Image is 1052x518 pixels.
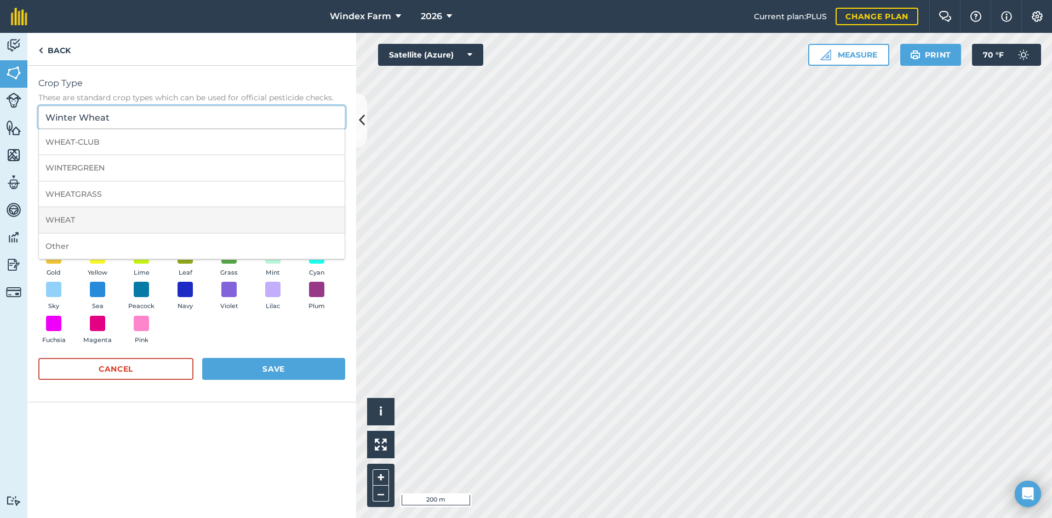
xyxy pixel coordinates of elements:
button: Plum [301,282,332,311]
span: Gold [47,268,61,278]
span: 2026 [421,10,442,23]
span: Fuchsia [42,335,66,345]
span: Plum [308,301,325,311]
img: svg+xml;base64,PD94bWwgdmVyc2lvbj0iMS4wIiBlbmNvZGluZz0idXRmLTgiPz4KPCEtLSBHZW5lcmF0b3I6IEFkb2JlIE... [6,202,21,218]
span: Lilac [266,301,280,311]
img: fieldmargin Logo [11,8,27,25]
button: Pink [126,316,157,345]
button: 70 °F [972,44,1041,66]
span: 70 ° F [983,44,1004,66]
li: WHEAT [39,207,345,233]
button: – [373,486,389,502]
img: Ruler icon [820,49,831,60]
a: Back [27,33,82,65]
img: Four arrows, one pointing top left, one top right, one bottom right and the last bottom left [375,439,387,451]
button: Violet [214,282,244,311]
button: Print [900,44,962,66]
span: Sea [92,301,104,311]
span: Magenta [83,335,112,345]
button: Leaf [170,248,201,278]
span: Sky [48,301,59,311]
img: A question mark icon [969,11,982,22]
button: Sea [82,282,113,311]
span: Windex Farm [330,10,391,23]
span: Mint [266,268,280,278]
button: Grass [214,248,244,278]
button: Yellow [82,248,113,278]
button: Save [202,358,345,380]
li: WINTERGREEN [39,155,345,181]
span: Peacock [128,301,155,311]
button: Fuchsia [38,316,69,345]
li: Other [39,234,345,259]
button: Lilac [258,282,288,311]
button: i [367,398,395,425]
img: A cog icon [1031,11,1044,22]
button: Magenta [82,316,113,345]
span: Crop Type [38,77,345,90]
span: Cyan [309,268,324,278]
img: svg+xml;base64,PD94bWwgdmVyc2lvbj0iMS4wIiBlbmNvZGluZz0idXRmLTgiPz4KPCEtLSBHZW5lcmF0b3I6IEFkb2JlIE... [6,93,21,108]
span: Navy [178,301,193,311]
img: svg+xml;base64,PD94bWwgdmVyc2lvbj0iMS4wIiBlbmNvZGluZz0idXRmLTgiPz4KPCEtLSBHZW5lcmF0b3I6IEFkb2JlIE... [6,229,21,246]
div: Open Intercom Messenger [1015,481,1041,507]
button: Navy [170,282,201,311]
span: Grass [220,268,238,278]
img: svg+xml;base64,PHN2ZyB4bWxucz0iaHR0cDovL3d3dy53My5vcmcvMjAwMC9zdmciIHdpZHRoPSIxNyIgaGVpZ2h0PSIxNy... [1001,10,1012,23]
img: svg+xml;base64,PHN2ZyB4bWxucz0iaHR0cDovL3d3dy53My5vcmcvMjAwMC9zdmciIHdpZHRoPSI5IiBoZWlnaHQ9IjI0Ii... [38,44,43,57]
button: Measure [808,44,889,66]
button: Lime [126,248,157,278]
a: Change plan [836,8,918,25]
img: Two speech bubbles overlapping with the left bubble in the forefront [939,11,952,22]
img: svg+xml;base64,PHN2ZyB4bWxucz0iaHR0cDovL3d3dy53My5vcmcvMjAwMC9zdmciIHdpZHRoPSIxOSIgaGVpZ2h0PSIyNC... [910,48,921,61]
input: Start typing to search for crop type [38,106,345,129]
img: svg+xml;base64,PHN2ZyB4bWxucz0iaHR0cDovL3d3dy53My5vcmcvMjAwMC9zdmciIHdpZHRoPSI1NiIgaGVpZ2h0PSI2MC... [6,119,21,136]
button: Sky [38,282,69,311]
button: Satellite (Azure) [378,44,483,66]
span: These are standard crop types which can be used for official pesticide checks. [38,92,345,103]
img: svg+xml;base64,PHN2ZyB4bWxucz0iaHR0cDovL3d3dy53My5vcmcvMjAwMC9zdmciIHdpZHRoPSI1NiIgaGVpZ2h0PSI2MC... [6,147,21,163]
img: svg+xml;base64,PD94bWwgdmVyc2lvbj0iMS4wIiBlbmNvZGluZz0idXRmLTgiPz4KPCEtLSBHZW5lcmF0b3I6IEFkb2JlIE... [6,37,21,54]
button: Cyan [301,248,332,278]
img: svg+xml;base64,PD94bWwgdmVyc2lvbj0iMS4wIiBlbmNvZGluZz0idXRmLTgiPz4KPCEtLSBHZW5lcmF0b3I6IEFkb2JlIE... [6,496,21,506]
button: Cancel [38,358,193,380]
img: svg+xml;base64,PD94bWwgdmVyc2lvbj0iMS4wIiBlbmNvZGluZz0idXRmLTgiPz4KPCEtLSBHZW5lcmF0b3I6IEFkb2JlIE... [6,174,21,191]
li: WHEATGRASS [39,181,345,207]
button: + [373,469,389,486]
span: Yellow [88,268,107,278]
button: Gold [38,248,69,278]
li: WHEAT-CLUB [39,129,345,155]
img: svg+xml;base64,PD94bWwgdmVyc2lvbj0iMS4wIiBlbmNvZGluZz0idXRmLTgiPz4KPCEtLSBHZW5lcmF0b3I6IEFkb2JlIE... [1013,44,1034,66]
img: svg+xml;base64,PD94bWwgdmVyc2lvbj0iMS4wIiBlbmNvZGluZz0idXRmLTgiPz4KPCEtLSBHZW5lcmF0b3I6IEFkb2JlIE... [6,257,21,273]
span: Violet [220,301,238,311]
img: svg+xml;base64,PD94bWwgdmVyc2lvbj0iMS4wIiBlbmNvZGluZz0idXRmLTgiPz4KPCEtLSBHZW5lcmF0b3I6IEFkb2JlIE... [6,284,21,300]
img: svg+xml;base64,PHN2ZyB4bWxucz0iaHR0cDovL3d3dy53My5vcmcvMjAwMC9zdmciIHdpZHRoPSI1NiIgaGVpZ2h0PSI2MC... [6,65,21,81]
span: Current plan : PLUS [754,10,827,22]
span: Pink [135,335,148,345]
span: Leaf [179,268,192,278]
button: Mint [258,248,288,278]
button: Peacock [126,282,157,311]
span: Lime [134,268,150,278]
span: i [379,405,382,418]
